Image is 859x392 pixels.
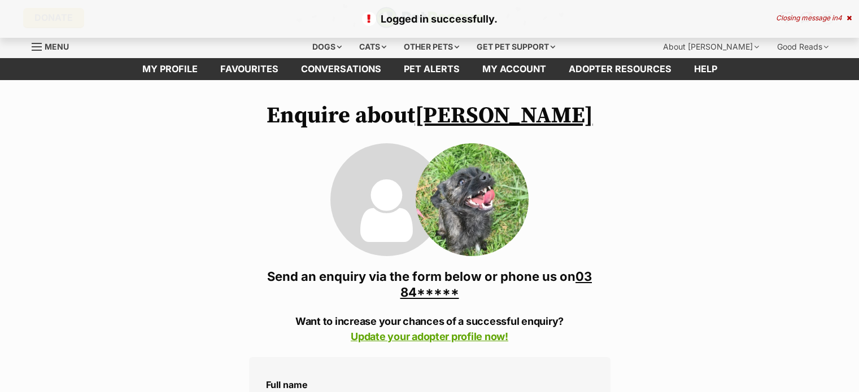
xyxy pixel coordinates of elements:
label: Full name [266,380,594,390]
span: Menu [45,42,69,51]
a: My account [471,58,557,80]
a: conversations [290,58,393,80]
a: [PERSON_NAME] [415,102,593,130]
div: Good Reads [769,36,836,58]
h1: Enquire about [249,103,611,129]
div: About [PERSON_NAME] [655,36,767,58]
p: Want to increase your chances of a successful enquiry? [249,314,611,344]
a: Update your adopter profile now! [351,331,508,342]
a: Favourites [209,58,290,80]
div: Cats [351,36,394,58]
a: Adopter resources [557,58,683,80]
div: Get pet support [469,36,563,58]
a: Pet alerts [393,58,471,80]
div: Dogs [304,36,350,58]
img: Saoirse [416,143,529,256]
a: Help [683,58,729,80]
a: Menu [32,36,77,56]
h3: Send an enquiry via the form below or phone us on [249,268,611,300]
div: Other pets [396,36,467,58]
a: My profile [131,58,209,80]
